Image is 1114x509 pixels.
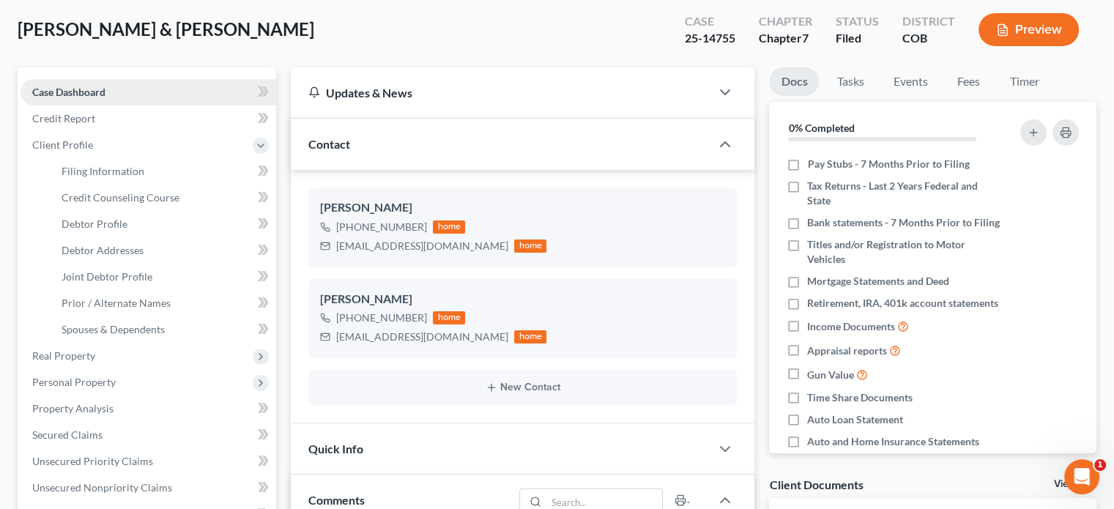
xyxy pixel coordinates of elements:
[807,343,887,358] span: Appraisal reports
[998,67,1050,96] a: Timer
[50,264,276,290] a: Joint Debtor Profile
[769,67,819,96] a: Docs
[685,30,735,47] div: 25-14755
[320,382,725,393] button: New Contact
[514,239,546,253] div: home
[62,191,179,204] span: Credit Counseling Course
[62,297,171,309] span: Prior / Alternate Names
[807,319,895,334] span: Income Documents
[62,218,127,230] span: Debtor Profile
[902,30,955,47] div: COB
[807,237,1002,267] span: Titles and/or Registration to Motor Vehicles
[32,86,105,98] span: Case Dashboard
[514,330,546,343] div: home
[1064,459,1099,494] iframe: Intercom live chat
[807,215,1000,230] span: Bank statements - 7 Months Prior to Filing
[21,79,276,105] a: Case Dashboard
[1054,479,1091,489] a: View All
[320,291,725,308] div: [PERSON_NAME]
[836,30,879,47] div: Filed
[802,31,809,45] span: 7
[32,428,103,441] span: Secured Claims
[836,13,879,30] div: Status
[807,157,969,171] span: Pay Stubs - 7 Months Prior to Filing
[32,138,93,151] span: Client Profile
[308,85,693,100] div: Updates & News
[32,455,153,467] span: Unsecured Priority Claims
[21,105,276,132] a: Credit Report
[336,239,508,253] div: [EMAIL_ADDRESS][DOMAIN_NAME]
[807,296,998,311] span: Retirement, IRA, 401k account statements
[433,220,465,234] div: home
[308,442,363,456] span: Quick Info
[62,323,165,335] span: Spouses & Dependents
[32,112,95,125] span: Credit Report
[308,137,350,151] span: Contact
[759,13,812,30] div: Chapter
[769,477,863,492] div: Client Documents
[881,67,939,96] a: Events
[336,311,427,325] div: [PHONE_NUMBER]
[807,274,949,289] span: Mortgage Statements and Deed
[50,290,276,316] a: Prior / Alternate Names
[825,67,875,96] a: Tasks
[32,481,172,494] span: Unsecured Nonpriority Claims
[21,395,276,422] a: Property Analysis
[807,412,903,427] span: Auto Loan Statement
[433,311,465,324] div: home
[50,237,276,264] a: Debtor Addresses
[21,422,276,448] a: Secured Claims
[807,368,854,382] span: Gun Value
[62,244,144,256] span: Debtor Addresses
[50,185,276,211] a: Credit Counseling Course
[50,316,276,343] a: Spouses & Dependents
[21,448,276,475] a: Unsecured Priority Claims
[336,220,427,234] div: [PHONE_NUMBER]
[320,199,725,217] div: [PERSON_NAME]
[807,179,1002,208] span: Tax Returns - Last 2 Years Federal and State
[945,67,992,96] a: Fees
[759,30,812,47] div: Chapter
[32,376,116,388] span: Personal Property
[788,122,854,134] strong: 0% Completed
[18,18,314,40] span: [PERSON_NAME] & [PERSON_NAME]
[979,13,1079,46] button: Preview
[308,493,365,507] span: Comments
[807,434,979,449] span: Auto and Home Insurance Statements
[32,349,95,362] span: Real Property
[685,13,735,30] div: Case
[336,330,508,344] div: [EMAIL_ADDRESS][DOMAIN_NAME]
[62,270,152,283] span: Joint Debtor Profile
[50,158,276,185] a: Filing Information
[62,165,144,177] span: Filing Information
[807,390,913,405] span: Time Share Documents
[21,475,276,501] a: Unsecured Nonpriority Claims
[50,211,276,237] a: Debtor Profile
[1094,459,1106,471] span: 1
[32,402,114,415] span: Property Analysis
[902,13,955,30] div: District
